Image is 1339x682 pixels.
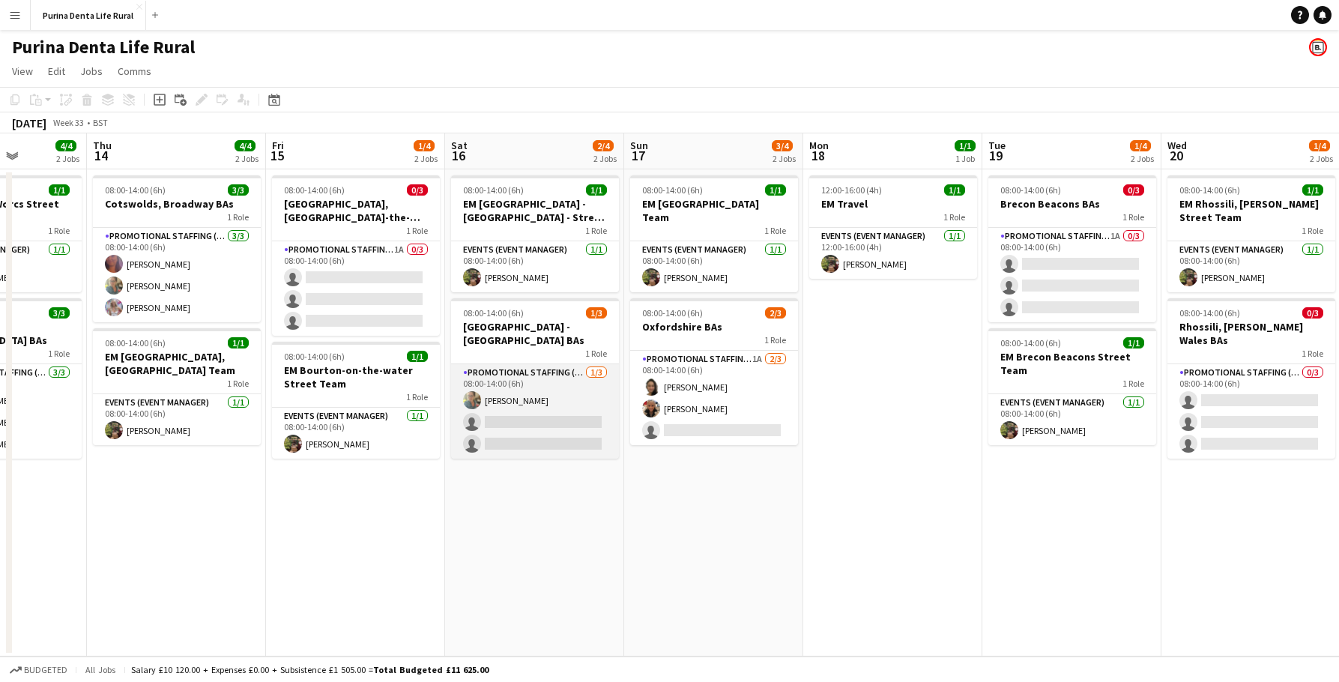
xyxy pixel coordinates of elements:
[1130,140,1151,151] span: 1/4
[451,175,619,292] app-job-card: 08:00-14:00 (6h)1/1EM [GEOGRAPHIC_DATA] - [GEOGRAPHIC_DATA] - Street Team1 RoleEvents (Event Mana...
[272,241,440,336] app-card-role: Promotional Staffing (Brand Ambassadors)1A0/308:00-14:00 (6h)
[93,394,261,445] app-card-role: Events (Event Manager)1/108:00-14:00 (6h)[PERSON_NAME]
[82,664,118,675] span: All jobs
[93,175,261,322] div: 08:00-14:00 (6h)3/3Cotswolds, Broadway BAs1 RolePromotional Staffing (Brand Ambassadors)3/308:00-...
[112,61,157,81] a: Comms
[586,184,607,196] span: 1/1
[407,184,428,196] span: 0/3
[451,197,619,224] h3: EM [GEOGRAPHIC_DATA] - [GEOGRAPHIC_DATA] - Street Team
[105,184,166,196] span: 08:00-14:00 (6h)
[272,175,440,336] app-job-card: 08:00-14:00 (6h)0/3[GEOGRAPHIC_DATA], [GEOGRAPHIC_DATA]-the-water BAs1 RolePromotional Staffing (...
[1167,320,1335,347] h3: Rhossili, [PERSON_NAME] Wales BAs
[944,184,965,196] span: 1/1
[451,139,468,152] span: Sat
[1122,378,1144,389] span: 1 Role
[55,140,76,151] span: 4/4
[105,337,166,348] span: 08:00-14:00 (6h)
[118,64,151,78] span: Comms
[284,351,345,362] span: 08:00-14:00 (6h)
[1310,153,1333,164] div: 2 Jobs
[1179,184,1240,196] span: 08:00-14:00 (6h)
[988,394,1156,445] app-card-role: Events (Event Manager)1/108:00-14:00 (6h)[PERSON_NAME]
[272,342,440,459] app-job-card: 08:00-14:00 (6h)1/1EM Bourton-on-the-water Street Team1 RoleEvents (Event Manager)1/108:00-14:00 ...
[463,184,524,196] span: 08:00-14:00 (6h)
[49,184,70,196] span: 1/1
[765,184,786,196] span: 1/1
[228,184,249,196] span: 3/3
[74,61,109,81] a: Jobs
[988,350,1156,377] h3: EM Brecon Beacons Street Team
[593,140,614,151] span: 2/4
[56,153,79,164] div: 2 Jobs
[988,197,1156,211] h3: Brecon Beacons BAs
[1167,175,1335,292] app-job-card: 08:00-14:00 (6h)1/1EM Rhossili, [PERSON_NAME] Street Team1 RoleEvents (Event Manager)1/108:00-14:...
[1165,147,1187,164] span: 20
[49,117,87,128] span: Week 33
[955,153,975,164] div: 1 Job
[24,665,67,675] span: Budgeted
[406,391,428,402] span: 1 Role
[809,175,977,279] app-job-card: 12:00-16:00 (4h)1/1EM Travel1 RoleEvents (Event Manager)1/112:00-16:00 (4h)[PERSON_NAME]
[1167,197,1335,224] h3: EM Rhossili, [PERSON_NAME] Street Team
[809,197,977,211] h3: EM Travel
[821,184,882,196] span: 12:00-16:00 (4h)
[12,115,46,130] div: [DATE]
[91,147,112,164] span: 14
[593,153,617,164] div: 2 Jobs
[1302,307,1323,319] span: 0/3
[1167,298,1335,459] div: 08:00-14:00 (6h)0/3Rhossili, [PERSON_NAME] Wales BAs1 RolePromotional Staffing (Brand Ambassadors...
[451,241,619,292] app-card-role: Events (Event Manager)1/108:00-14:00 (6h)[PERSON_NAME]
[227,378,249,389] span: 1 Role
[42,61,71,81] a: Edit
[406,225,428,236] span: 1 Role
[93,117,108,128] div: BST
[12,36,195,58] h1: Purina Denta Life Rural
[284,184,345,196] span: 08:00-14:00 (6h)
[1167,139,1187,152] span: Wed
[988,228,1156,322] app-card-role: Promotional Staffing (Brand Ambassadors)1A0/308:00-14:00 (6h)
[630,241,798,292] app-card-role: Events (Event Manager)1/108:00-14:00 (6h)[PERSON_NAME]
[451,298,619,459] app-job-card: 08:00-14:00 (6h)1/3[GEOGRAPHIC_DATA] - [GEOGRAPHIC_DATA] BAs1 RolePromotional Staffing (Brand Amb...
[227,211,249,223] span: 1 Role
[1123,337,1144,348] span: 1/1
[31,1,146,30] button: Purina Denta Life Rural
[131,664,489,675] div: Salary £10 120.00 + Expenses £0.00 + Subsistence £1 505.00 =
[48,225,70,236] span: 1 Role
[1302,184,1323,196] span: 1/1
[1122,211,1144,223] span: 1 Role
[986,147,1006,164] span: 19
[1309,140,1330,151] span: 1/4
[451,364,619,459] app-card-role: Promotional Staffing (Brand Ambassadors)1/308:00-14:00 (6h)[PERSON_NAME]
[272,197,440,224] h3: [GEOGRAPHIC_DATA], [GEOGRAPHIC_DATA]-the-water BAs
[235,153,259,164] div: 2 Jobs
[630,298,798,445] app-job-card: 08:00-14:00 (6h)2/3Oxfordshire BAs1 RolePromotional Staffing (Brand Ambassadors)1A2/308:00-14:00 ...
[630,139,648,152] span: Sun
[270,147,284,164] span: 15
[764,334,786,345] span: 1 Role
[988,328,1156,445] div: 08:00-14:00 (6h)1/1EM Brecon Beacons Street Team1 RoleEvents (Event Manager)1/108:00-14:00 (6h)[P...
[586,307,607,319] span: 1/3
[93,197,261,211] h3: Cotswolds, Broadway BAs
[48,64,65,78] span: Edit
[1167,241,1335,292] app-card-role: Events (Event Manager)1/108:00-14:00 (6h)[PERSON_NAME]
[48,348,70,359] span: 1 Role
[585,225,607,236] span: 1 Role
[988,175,1156,322] div: 08:00-14:00 (6h)0/3Brecon Beacons BAs1 RolePromotional Staffing (Brand Ambassadors)1A0/308:00-14:...
[642,184,703,196] span: 08:00-14:00 (6h)
[1309,38,1327,56] app-user-avatar: Bounce Activations Ltd
[1167,364,1335,459] app-card-role: Promotional Staffing (Brand Ambassadors)0/308:00-14:00 (6h)
[6,61,39,81] a: View
[955,140,976,151] span: 1/1
[449,147,468,164] span: 16
[1131,153,1154,164] div: 2 Jobs
[93,328,261,445] div: 08:00-14:00 (6h)1/1EM [GEOGRAPHIC_DATA], [GEOGRAPHIC_DATA] Team1 RoleEvents (Event Manager)1/108:...
[1302,348,1323,359] span: 1 Role
[414,153,438,164] div: 2 Jobs
[630,175,798,292] app-job-card: 08:00-14:00 (6h)1/1EM [GEOGRAPHIC_DATA] Team1 RoleEvents (Event Manager)1/108:00-14:00 (6h)[PERSO...
[1000,337,1061,348] span: 08:00-14:00 (6h)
